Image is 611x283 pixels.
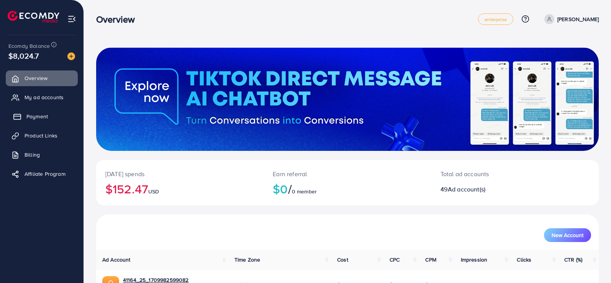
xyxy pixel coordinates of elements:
[6,90,78,105] a: My ad accounts
[6,128,78,143] a: Product Links
[67,52,75,60] img: image
[478,13,513,25] a: enterprise
[25,93,64,101] span: My ad accounts
[105,182,254,196] h2: $152.47
[6,147,78,162] a: Billing
[234,256,260,263] span: Time Zone
[441,169,548,178] p: Total ad accounts
[26,113,48,120] span: Payment
[102,256,131,263] span: Ad Account
[552,232,583,238] span: New Account
[517,256,531,263] span: Clicks
[390,256,400,263] span: CPC
[8,42,50,50] span: Ecomdy Balance
[425,256,436,263] span: CPM
[8,50,39,61] span: $8,024.7
[273,182,422,196] h2: $0
[337,256,348,263] span: Cost
[292,188,317,195] span: 0 member
[448,185,485,193] span: Ad account(s)
[6,166,78,182] a: Affiliate Program
[6,70,78,86] a: Overview
[441,186,548,193] h2: 49
[564,256,582,263] span: CTR (%)
[273,169,422,178] p: Earn referral
[25,132,57,139] span: Product Links
[288,180,292,198] span: /
[578,249,605,277] iframe: Chat
[8,11,59,23] img: logo
[25,170,66,178] span: Affiliate Program
[67,15,76,23] img: menu
[557,15,599,24] p: [PERSON_NAME]
[461,256,488,263] span: Impression
[148,188,159,195] span: USD
[541,14,599,24] a: [PERSON_NAME]
[6,109,78,124] a: Payment
[105,169,254,178] p: [DATE] spends
[25,74,48,82] span: Overview
[96,14,141,25] h3: Overview
[485,17,507,22] span: enterprise
[544,228,591,242] button: New Account
[25,151,40,159] span: Billing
